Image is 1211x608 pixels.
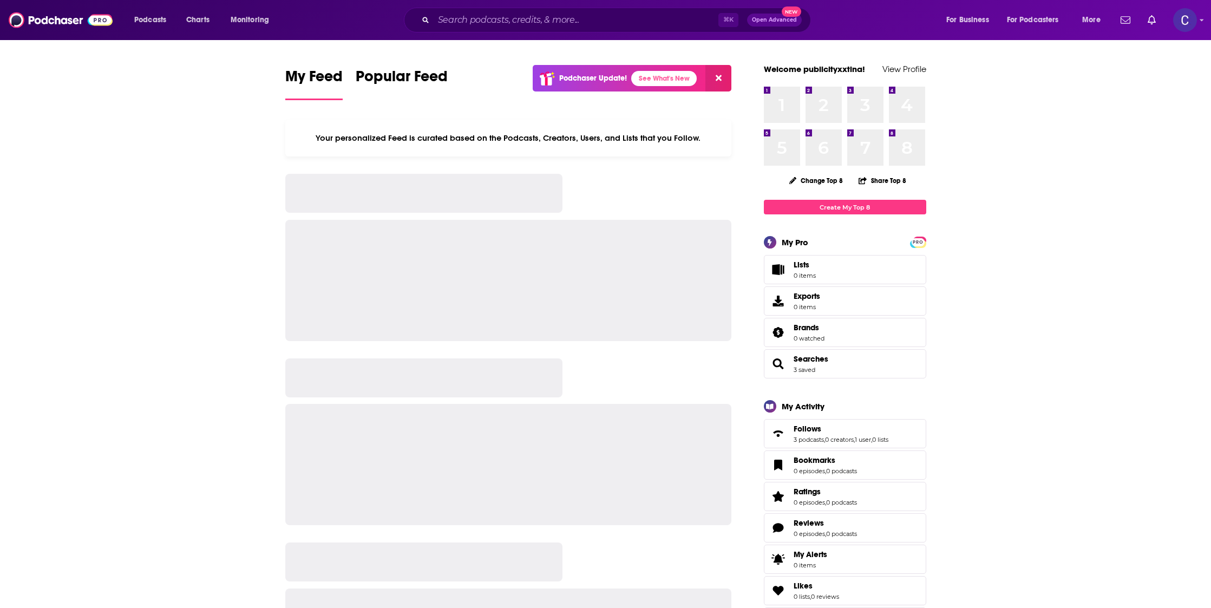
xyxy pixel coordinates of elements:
button: open menu [127,11,180,29]
button: open menu [1075,11,1114,29]
span: , [825,499,826,506]
a: 0 episodes [794,530,825,538]
a: 0 podcasts [826,467,857,475]
span: Monitoring [231,12,269,28]
span: Brands [764,318,926,347]
a: PRO [912,238,925,246]
div: My Activity [782,401,824,411]
a: 1 user [855,436,871,443]
a: Reviews [768,520,789,535]
a: Exports [764,286,926,316]
span: , [871,436,872,443]
a: Searches [794,354,828,364]
a: 0 episodes [794,467,825,475]
a: Reviews [794,518,857,528]
span: My Feed [285,67,343,92]
button: open menu [939,11,1003,29]
span: For Podcasters [1007,12,1059,28]
button: open menu [223,11,283,29]
span: More [1082,12,1101,28]
a: Likes [768,583,789,598]
a: 3 saved [794,366,815,374]
span: Follows [764,419,926,448]
button: Show profile menu [1173,8,1197,32]
div: My Pro [782,237,808,247]
button: Change Top 8 [783,174,850,187]
span: Popular Feed [356,67,448,92]
a: Show notifications dropdown [1116,11,1135,29]
span: , [854,436,855,443]
a: 3 podcasts [794,436,824,443]
button: Open AdvancedNew [747,14,802,27]
span: New [782,6,801,17]
a: Bookmarks [768,457,789,473]
span: For Business [946,12,989,28]
span: , [825,467,826,475]
a: View Profile [882,64,926,74]
span: Lists [768,262,789,277]
a: Follows [794,424,888,434]
button: Share Top 8 [858,170,907,191]
span: , [810,593,811,600]
span: 0 items [794,303,820,311]
span: My Alerts [794,550,827,559]
span: Lists [794,260,809,270]
a: Likes [794,581,839,591]
div: Search podcasts, credits, & more... [414,8,821,32]
img: User Profile [1173,8,1197,32]
span: Exports [794,291,820,301]
span: 0 items [794,561,827,569]
a: 0 watched [794,335,824,342]
a: 0 creators [825,436,854,443]
a: Popular Feed [356,67,448,100]
span: Ratings [794,487,821,496]
a: My Feed [285,67,343,100]
span: Lists [794,260,816,270]
img: Podchaser - Follow, Share and Rate Podcasts [9,10,113,30]
a: 0 episodes [794,499,825,506]
span: My Alerts [768,552,789,567]
span: Logged in as publicityxxtina [1173,8,1197,32]
span: Follows [794,424,821,434]
a: 0 lists [872,436,888,443]
span: Likes [794,581,813,591]
a: 0 podcasts [826,499,857,506]
a: See What's New [631,71,697,86]
span: Brands [794,323,819,332]
a: 0 podcasts [826,530,857,538]
a: Follows [768,426,789,441]
span: Reviews [794,518,824,528]
a: Brands [768,325,789,340]
span: Ratings [764,482,926,511]
a: My Alerts [764,545,926,574]
a: 0 reviews [811,593,839,600]
p: Podchaser Update! [559,74,627,83]
span: Open Advanced [752,17,797,23]
input: Search podcasts, credits, & more... [434,11,718,29]
a: Charts [179,11,216,29]
span: Likes [764,576,926,605]
a: Lists [764,255,926,284]
a: Ratings [794,487,857,496]
span: ⌘ K [718,13,738,27]
a: 0 lists [794,593,810,600]
span: 0 items [794,272,816,279]
a: Create My Top 8 [764,200,926,214]
a: Show notifications dropdown [1143,11,1160,29]
a: Welcome publicityxxtina! [764,64,865,74]
span: Exports [768,293,789,309]
span: , [824,436,825,443]
span: Podcasts [134,12,166,28]
span: , [825,530,826,538]
a: Brands [794,323,824,332]
span: Searches [764,349,926,378]
span: Bookmarks [794,455,835,465]
a: Ratings [768,489,789,504]
span: Charts [186,12,210,28]
div: Your personalized Feed is curated based on the Podcasts, Creators, Users, and Lists that you Follow. [285,120,732,156]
